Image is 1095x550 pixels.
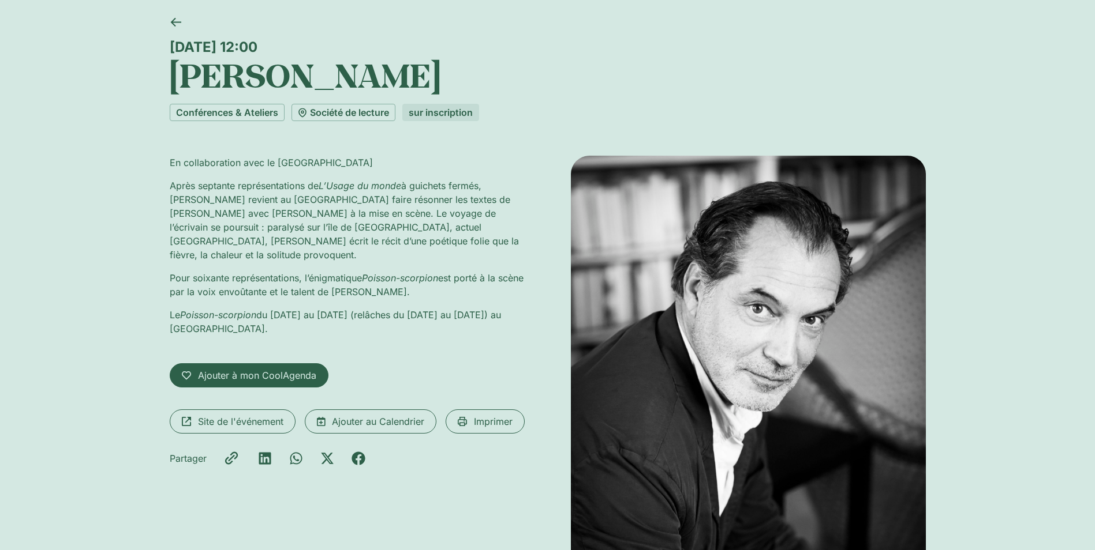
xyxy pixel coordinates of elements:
span: Ajouter à mon CoolAgenda [198,368,316,382]
div: Partager sur facebook [352,451,365,465]
a: Site de l'événement [170,409,296,434]
a: Imprimer [446,409,525,434]
span: Site de l'événement [198,415,283,428]
a: Société de lecture [291,104,395,121]
span: Ajouter au Calendrier [332,415,424,428]
em: Poisson-scorpion [180,309,256,321]
a: Ajouter au Calendrier [305,409,436,434]
em: L’Usage du monde [319,180,401,191]
h1: [PERSON_NAME] [170,55,926,95]
a: Conférences & Ateliers [170,104,285,121]
div: [DATE] 12:00 [170,39,926,55]
p: Le du [DATE] au [DATE] (relâches du [DATE] au [DATE]) au [GEOGRAPHIC_DATA]. [170,308,525,336]
div: Partager [170,451,207,465]
em: Poisson-scorpion [362,272,438,284]
a: Ajouter à mon CoolAgenda [170,363,328,387]
p: En collaboration avec le [GEOGRAPHIC_DATA] [170,156,525,169]
p: Après septante représentations de à guichets fermés, [PERSON_NAME] revient au [GEOGRAPHIC_DATA] f... [170,179,525,262]
div: Partager sur whatsapp [289,451,303,465]
span: Imprimer [474,415,513,428]
p: Pour soixante représentations, l’énigmatique est porté à la scène par la voix envoûtante et le ta... [170,271,525,299]
div: Partager sur x-twitter [320,451,334,465]
div: sur inscription [402,104,479,121]
div: Partager sur linkedin [258,451,272,465]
